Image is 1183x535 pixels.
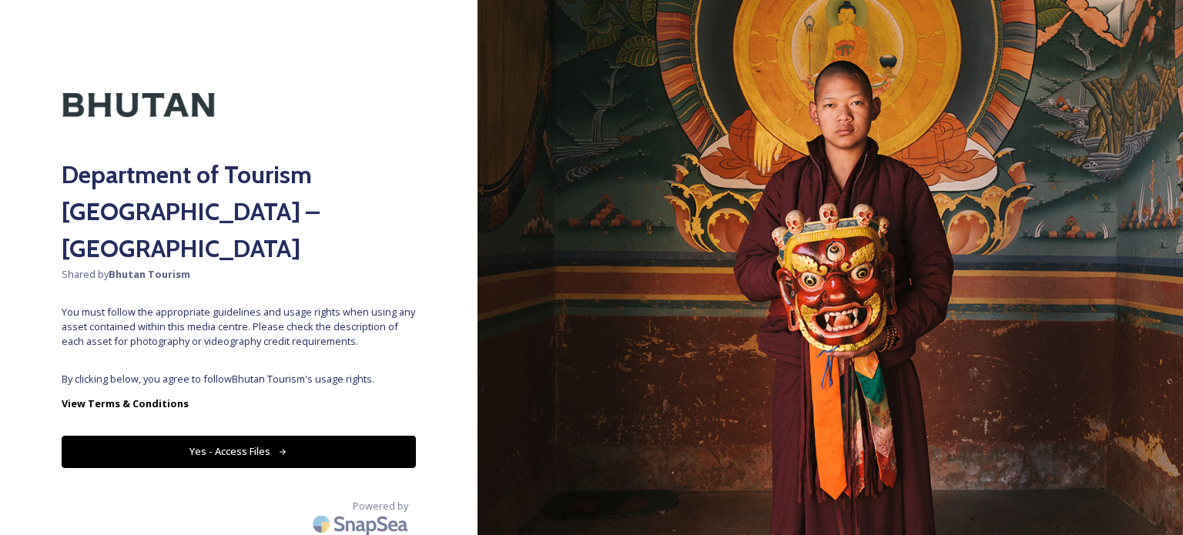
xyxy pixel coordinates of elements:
[62,156,416,267] h2: Department of Tourism [GEOGRAPHIC_DATA] – [GEOGRAPHIC_DATA]
[62,267,416,282] span: Shared by
[353,499,408,513] span: Powered by
[62,436,416,467] button: Yes - Access Files
[62,394,416,413] a: View Terms & Conditions
[109,267,190,281] strong: Bhutan Tourism
[62,372,416,386] span: By clicking below, you agree to follow Bhutan Tourism 's usage rights.
[62,305,416,349] span: You must follow the appropriate guidelines and usage rights when using any asset contained within...
[62,396,189,410] strong: View Terms & Conditions
[62,62,216,149] img: Kingdom-of-Bhutan-Logo.png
